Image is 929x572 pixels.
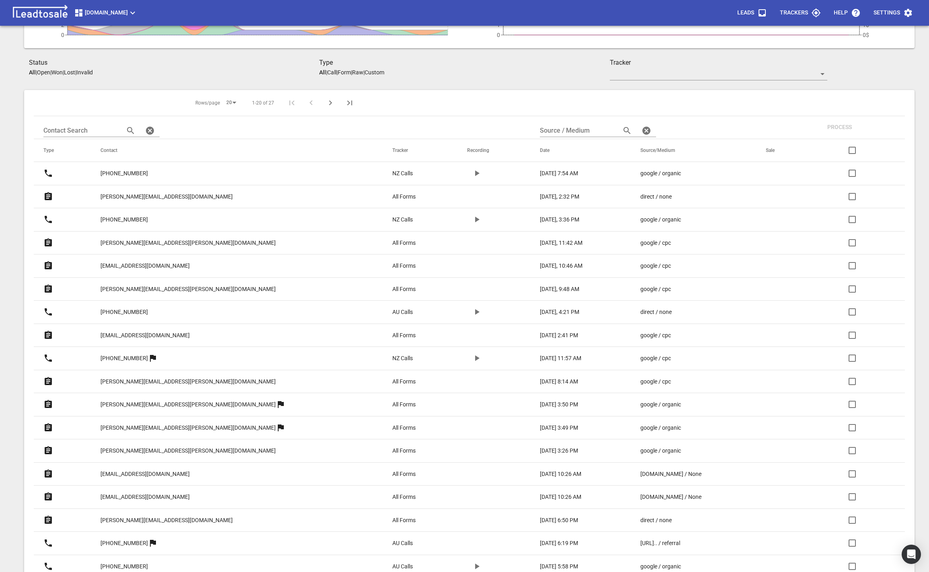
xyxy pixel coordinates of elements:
[540,424,608,432] a: [DATE] 3:49 PM
[61,32,64,38] tspan: 0
[392,169,413,178] p: NZ Calls
[640,493,734,501] a: [DOMAIN_NAME] / None
[74,8,137,18] span: [DOMAIN_NAME]
[340,93,359,113] button: Last Page
[540,331,608,340] a: [DATE] 2:41 PM
[902,545,921,564] div: Open Intercom Messenger
[43,515,53,525] svg: Form
[863,32,869,38] tspan: 0$
[64,69,75,76] p: Lost
[100,395,276,414] a: [PERSON_NAME][EMAIL_ADDRESS][PERSON_NAME][DOMAIN_NAME]
[43,446,53,455] svg: Form
[319,58,609,68] h3: Type
[252,100,274,107] span: 1-20 of 27
[631,139,756,162] th: Source/Medium
[640,533,734,553] a: [URL].. / referral
[223,97,239,108] div: 20
[100,302,148,322] a: [PHONE_NUMBER]
[43,284,53,294] svg: Form
[540,262,608,270] a: [DATE], 10:46 AM
[457,139,530,162] th: Recording
[100,193,233,201] p: [PERSON_NAME][EMAIL_ADDRESS][DOMAIN_NAME]
[540,239,582,247] p: [DATE], 11:42 AM
[100,262,190,270] p: [EMAIL_ADDRESS][DOMAIN_NAME]
[640,285,734,293] a: google / cpc
[43,238,53,248] svg: Form
[392,308,413,316] p: AU Calls
[640,193,672,201] p: direct / none
[392,354,413,363] p: NZ Calls
[100,539,148,547] p: [PHONE_NUMBER]
[540,239,608,247] a: [DATE], 11:42 AM
[540,377,608,386] a: [DATE] 8:14 AM
[640,169,734,178] a: google / organic
[540,493,608,501] a: [DATE] 10:26 AM
[392,285,435,293] a: All Forms
[640,470,734,478] a: [DOMAIN_NAME] / None
[392,400,416,409] p: All Forms
[540,308,579,316] p: [DATE], 4:21 PM
[540,400,578,409] p: [DATE] 3:50 PM
[392,215,435,224] a: NZ Calls
[100,308,148,316] p: [PHONE_NUMBER]
[640,193,734,201] a: direct / none
[76,69,93,76] p: Invalid
[540,493,581,501] p: [DATE] 10:26 AM
[756,139,811,162] th: Sale
[540,516,578,525] p: [DATE] 6:50 PM
[100,533,148,553] a: [PHONE_NUMBER]
[540,400,608,409] a: [DATE] 3:50 PM
[37,69,50,76] p: Open
[50,69,51,76] span: |
[834,9,848,17] p: Help
[540,562,578,571] p: [DATE] 5:58 PM
[336,69,338,76] span: |
[392,516,416,525] p: All Forms
[610,58,828,68] h3: Tracker
[640,516,672,525] p: direct / none
[43,307,53,317] svg: Call
[34,139,91,162] th: Type
[100,285,276,293] p: [PERSON_NAME][EMAIL_ADDRESS][PERSON_NAME][DOMAIN_NAME]
[540,562,608,571] a: [DATE] 5:58 PM
[780,9,808,17] p: Trackers
[392,193,416,201] p: All Forms
[100,424,276,432] p: [PERSON_NAME][EMAIL_ADDRESS][PERSON_NAME][DOMAIN_NAME]
[10,5,71,21] img: logo
[540,377,578,386] p: [DATE] 8:14 AM
[640,447,681,455] p: google / organic
[100,400,276,409] p: [PERSON_NAME][EMAIL_ADDRESS][PERSON_NAME][DOMAIN_NAME]
[392,447,416,455] p: All Forms
[540,285,608,293] a: [DATE], 9:48 AM
[640,424,681,432] p: google / organic
[392,285,416,293] p: All Forms
[640,493,701,501] p: [DOMAIN_NAME] / None
[640,331,671,340] p: google / cpc
[43,353,53,363] svg: Call
[91,139,383,162] th: Contact
[640,562,734,571] a: google / organic
[497,32,500,38] tspan: 0
[540,331,578,340] p: [DATE] 2:41 PM
[392,262,435,270] a: All Forms
[43,377,53,386] svg: Form
[43,562,53,571] svg: Call
[640,400,681,409] p: google / organic
[148,538,158,548] svg: More than one lead from this user
[392,239,435,247] a: All Forms
[100,418,276,438] a: [PERSON_NAME][EMAIL_ADDRESS][PERSON_NAME][DOMAIN_NAME]
[319,69,326,76] aside: All
[363,69,365,76] span: |
[640,308,672,316] p: direct / none
[100,187,233,207] a: [PERSON_NAME][EMAIL_ADDRESS][DOMAIN_NAME]
[100,562,148,571] p: [PHONE_NUMBER]
[392,308,435,316] a: AU Calls
[43,423,53,433] svg: Form
[43,215,53,224] svg: Call
[640,215,734,224] a: google / organic
[497,22,500,28] tspan: 1
[540,539,608,547] a: [DATE] 6:19 PM
[351,69,352,76] span: |
[100,239,276,247] p: [PERSON_NAME][EMAIL_ADDRESS][PERSON_NAME][DOMAIN_NAME]
[100,510,233,530] a: [PERSON_NAME][EMAIL_ADDRESS][DOMAIN_NAME]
